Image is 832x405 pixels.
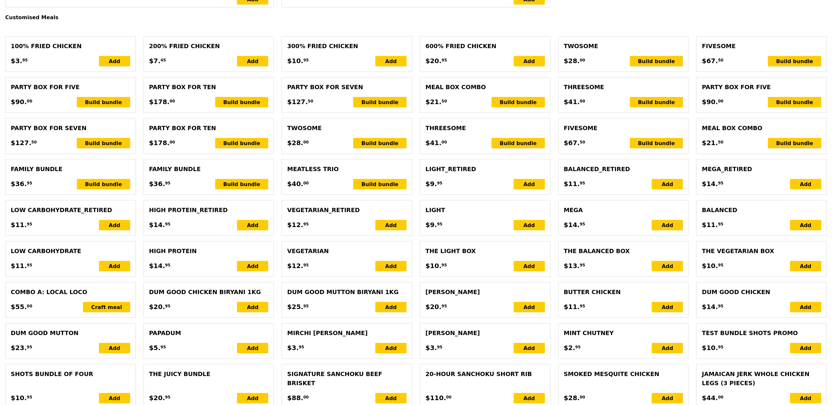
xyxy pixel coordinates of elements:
[149,124,269,133] div: Party Box for Ten
[353,179,407,189] div: Build bundle
[790,393,821,403] div: Add
[425,138,441,148] span: $41.
[437,222,442,227] span: 95
[303,58,309,63] span: 95
[22,58,28,63] span: 95
[11,42,130,51] div: 100% Fried Chicken
[170,140,175,145] span: 00
[630,138,683,148] div: Build bundle
[149,329,269,338] div: Papadum
[11,302,27,312] span: $55.
[718,395,724,400] span: 00
[375,220,407,230] div: Add
[580,395,585,400] span: 00
[702,56,718,66] span: $67.
[718,304,724,309] span: 95
[149,97,170,107] span: $178.
[11,370,130,379] div: Shots Bundle of Four
[564,83,683,92] div: Threesome
[237,302,268,312] div: Add
[27,304,32,309] span: 00
[99,261,130,271] div: Add
[652,393,683,403] div: Add
[287,179,303,189] span: $40.
[375,393,407,403] div: Add
[149,343,160,353] span: $5.
[237,343,268,353] div: Add
[580,263,585,268] span: 95
[303,222,309,227] span: 95
[425,83,545,92] div: Meal Box Combo
[308,99,313,104] span: 50
[160,344,166,350] span: 95
[718,140,724,145] span: 50
[425,124,545,133] div: Threesome
[77,97,130,107] div: Build bundle
[425,370,545,379] div: 20‑hour Sanchoku Short Rib
[564,329,683,338] div: Mint Chutney
[425,42,545,51] div: 600% Fried Chicken
[77,179,130,189] div: Build bundle
[27,344,32,350] span: 95
[718,99,724,104] span: 00
[564,138,580,148] span: $67.
[564,393,580,403] span: $28.
[652,343,683,353] div: Add
[514,393,545,403] div: Add
[149,288,269,297] div: Dum Good Chicken Biryani 1kg
[375,56,407,66] div: Add
[492,97,545,107] div: Build bundle
[149,220,165,230] span: $14.
[580,140,585,145] span: 50
[514,179,545,189] div: Add
[768,97,821,107] div: Build bundle
[149,206,269,215] div: High Protein_RETIRED
[702,288,821,297] div: Dum Good Chicken
[287,124,407,133] div: Twosome
[425,393,446,403] span: $110.
[303,263,309,268] span: 95
[790,220,821,230] div: Add
[580,304,585,309] span: 95
[702,138,718,148] span: $21.
[790,261,821,271] div: Add
[718,222,724,227] span: 95
[425,343,437,353] span: $3.
[425,288,545,297] div: [PERSON_NAME]
[237,261,268,271] div: Add
[215,138,269,148] div: Build bundle
[77,138,130,148] div: Build bundle
[287,83,407,92] div: Party Box for Seven
[287,165,407,174] div: Meatless Trio
[165,395,171,400] span: 95
[702,393,718,403] span: $44.
[165,181,171,186] span: 95
[564,302,580,312] span: $11.
[790,302,821,312] div: Add
[287,288,407,297] div: Dum Good Mutton Biryani 1kg
[160,58,166,63] span: 45
[630,56,683,66] div: Build bundle
[441,304,447,309] span: 95
[580,222,585,227] span: 95
[437,344,442,350] span: 95
[11,206,130,215] div: Low Carbohydrate_RETIRED
[303,304,309,309] span: 95
[564,370,683,379] div: Smoked Mesquite Chicken
[630,97,683,107] div: Build bundle
[425,302,441,312] span: $20.
[99,220,130,230] div: Add
[564,220,580,230] span: $14.
[149,165,269,174] div: Family Bundle
[514,56,545,66] div: Add
[83,302,130,312] div: Craft meal
[580,58,585,63] span: 00
[425,165,545,174] div: Light_RETIRED
[702,329,821,338] div: TEST BUNDLE SHOTS PROMO
[11,97,27,107] span: $90.
[11,247,130,256] div: Low Carbohydrate
[149,179,165,189] span: $36.
[652,179,683,189] div: Add
[299,344,304,350] span: 95
[303,140,309,145] span: 00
